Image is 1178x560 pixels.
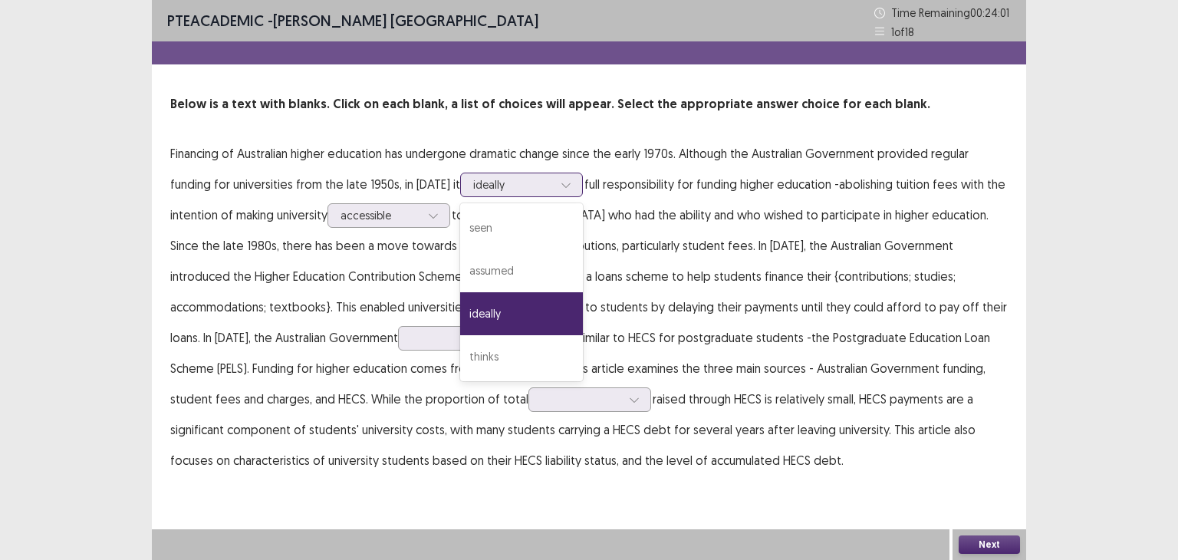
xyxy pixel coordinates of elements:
[167,11,264,30] span: PTE academic
[473,173,553,196] div: ideally
[170,138,1008,476] p: Financing of Australian higher education has undergone dramatic change since the early 1970s. Alt...
[341,204,420,227] div: accessible
[959,535,1020,554] button: Next
[460,335,583,378] div: thinks
[891,24,914,40] p: 1 of 18
[891,5,1011,21] p: Time Remaining 00 : 24 : 01
[460,206,583,249] div: seen
[170,95,1008,114] p: Below is a text with blanks. Click on each blank, a list of choices will appear. Select the appro...
[460,249,583,292] div: assumed
[460,292,583,335] div: ideally
[167,9,538,32] p: - [PERSON_NAME] [GEOGRAPHIC_DATA]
